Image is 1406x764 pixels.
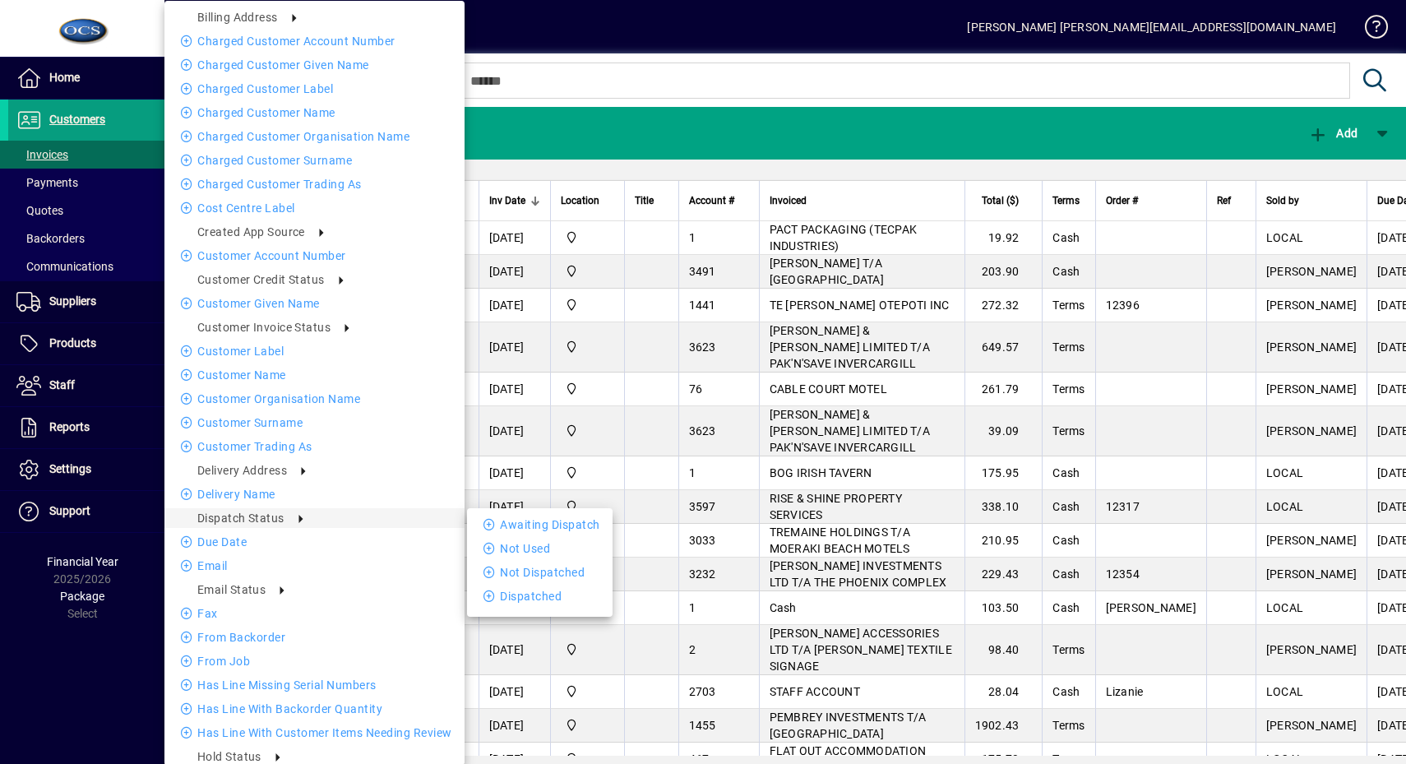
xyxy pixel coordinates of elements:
li: Email [164,556,465,576]
li: Fax [164,604,465,623]
li: Customer Trading as [164,437,465,456]
li: Delivery name [164,484,465,504]
li: Customer Given name [164,294,465,313]
li: From Backorder [164,627,465,647]
span: Customer credit status [197,273,325,286]
li: Charged Customer Trading as [164,174,465,194]
span: Customer Invoice Status [197,321,331,334]
li: Not Used [467,539,613,558]
span: Email status [197,583,266,596]
li: Has Line Missing Serial Numbers [164,675,465,695]
li: Charged Customer Surname [164,150,465,170]
li: Cost Centre Label [164,198,465,218]
li: Customer Organisation name [164,389,465,409]
li: Charged Customer label [164,79,465,99]
li: Has Line With Backorder Quantity [164,699,465,719]
li: Charged Customer Account number [164,31,465,51]
li: Awaiting Dispatch [467,515,613,535]
li: Customer Account number [164,246,465,266]
li: Charged Customer name [164,103,465,123]
li: Customer label [164,341,465,361]
span: Delivery address [197,464,287,477]
span: Dispatch Status [197,512,284,525]
li: Customer Surname [164,413,465,433]
li: Charged Customer Given name [164,55,465,75]
li: Not Dispatched [467,563,613,582]
li: Dispatched [467,586,613,606]
li: Charged Customer Organisation name [164,127,465,146]
span: Billing address [197,11,278,24]
span: Hold Status [197,750,261,763]
span: Created App Source [197,225,305,238]
li: From Job [164,651,465,671]
li: Due date [164,532,465,552]
li: Customer name [164,365,465,385]
li: Has Line With Customer Items Needing Review [164,723,465,743]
